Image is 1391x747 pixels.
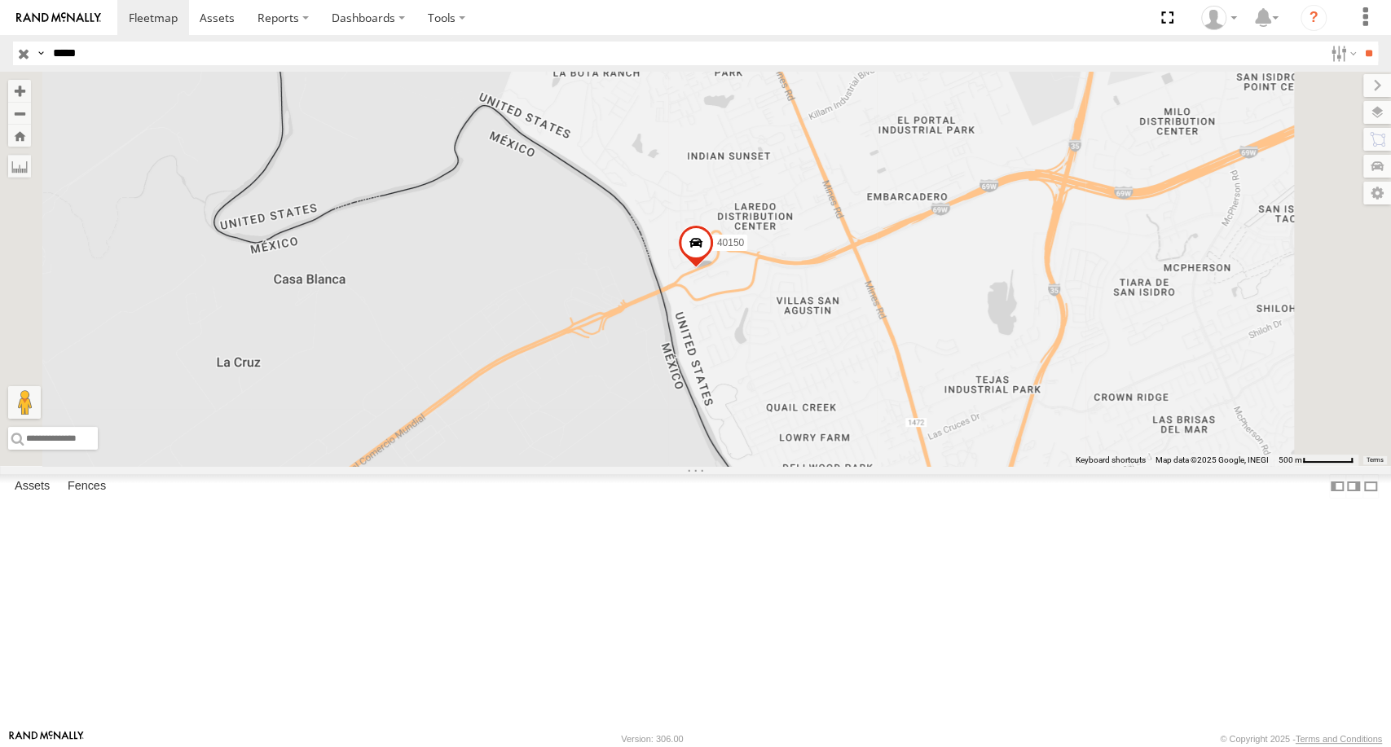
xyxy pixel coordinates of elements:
label: Fences [59,475,114,498]
button: Drag Pegman onto the map to open Street View [8,386,41,419]
label: Dock Summary Table to the Left [1329,474,1345,498]
img: rand-logo.svg [16,12,101,24]
div: Juan Oropeza [1195,6,1243,30]
button: Keyboard shortcuts [1076,455,1146,466]
span: 40150 [716,237,743,248]
label: Search Query [34,42,47,65]
div: Version: 306.00 [621,734,683,744]
button: Zoom in [8,80,31,102]
span: Map data ©2025 Google, INEGI [1155,455,1269,464]
span: 500 m [1279,455,1302,464]
a: Terms (opens in new tab) [1367,457,1384,464]
label: Measure [8,155,31,178]
label: Assets [7,475,58,498]
i: ? [1301,5,1327,31]
label: Hide Summary Table [1362,474,1379,498]
label: Search Filter Options [1324,42,1359,65]
label: Map Settings [1363,182,1391,204]
button: Zoom Home [8,125,31,147]
a: Visit our Website [9,731,84,747]
button: Zoom out [8,102,31,125]
button: Map Scale: 500 m per 59 pixels [1274,455,1358,466]
label: Dock Summary Table to the Right [1345,474,1362,498]
div: © Copyright 2025 - [1220,734,1382,744]
a: Terms and Conditions [1296,734,1382,744]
